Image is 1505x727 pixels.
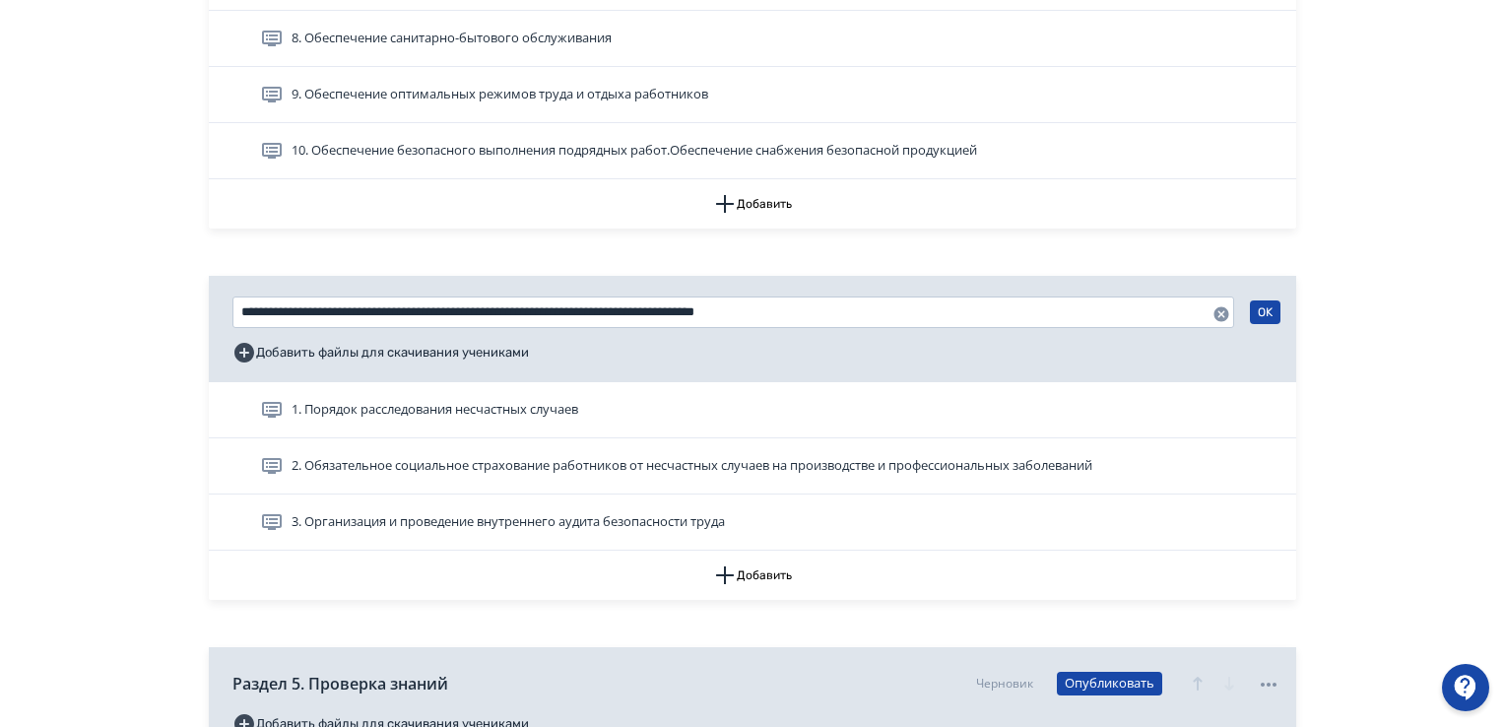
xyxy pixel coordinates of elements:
span: 9. Обеспечение оптимальных режимов труда и отдыха работников [292,85,708,104]
button: Опубликовать [1057,672,1162,695]
div: Черновик [976,675,1033,693]
button: OK [1250,300,1280,324]
div: 3. Организация и проведение внутреннего аудита безопасности труда [209,495,1296,551]
div: 1. Порядок расследования несчастных случаев [209,382,1296,438]
button: Добавить файлы для скачивания учениками [232,337,529,368]
span: 2. Обязательное социальное страхование работников от несчастных случаев на производстве и професс... [292,456,1092,476]
button: Добавить [209,179,1296,229]
div: 2. Обязательное социальное страхование работников от несчастных случаев на производстве и професс... [209,438,1296,495]
button: Добавить [209,551,1296,600]
div: 9. Обеспечение оптимальных режимов труда и отдыха работников [209,67,1296,123]
span: 8. Обеспечение санитарно-бытового обслуживания [292,29,612,48]
span: 10. Обеспечение безопасного выполнения подрядных работ.Обеспечение снабжения безопасной продукцией [292,141,977,161]
span: 3. Организация и проведение внутреннего аудита безопасности труда [292,512,725,532]
div: 10. Обеспечение безопасного выполнения подрядных работ.Обеспечение снабжения безопасной продукцией [209,123,1296,179]
span: Раздел 5. Проверка знаний [232,672,448,695]
div: 8. Обеспечение санитарно-бытового обслуживания [209,11,1296,67]
span: 1. Порядок расследования несчастных случаев [292,400,578,420]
